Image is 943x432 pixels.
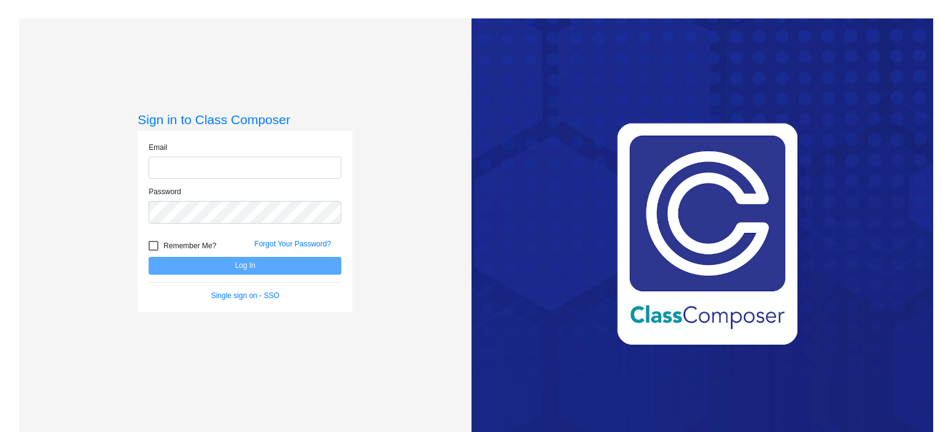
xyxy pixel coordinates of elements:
button: Log In [149,257,341,275]
h3: Sign in to Class Composer [138,112,352,127]
a: Single sign on - SSO [211,291,279,300]
label: Password [149,186,181,197]
label: Email [149,142,167,153]
span: Remember Me? [163,238,216,253]
a: Forgot Your Password? [254,240,331,248]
